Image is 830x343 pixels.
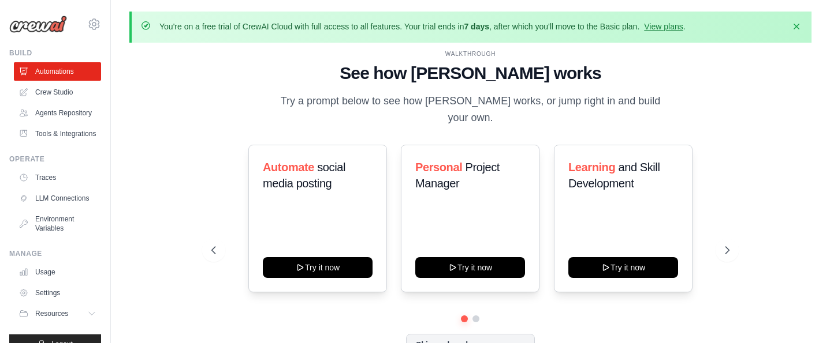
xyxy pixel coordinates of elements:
[644,22,683,31] a: View plans
[14,189,101,208] a: LLM Connections
[211,50,729,58] div: WALKTHROUGH
[568,257,678,278] button: Try it now
[14,304,101,323] button: Resources
[415,161,462,174] span: Personal
[263,257,373,278] button: Try it now
[568,161,615,174] span: Learning
[263,161,314,174] span: Automate
[14,210,101,238] a: Environment Variables
[14,284,101,302] a: Settings
[14,263,101,281] a: Usage
[415,257,525,278] button: Try it now
[14,62,101,81] a: Automations
[211,63,729,84] h1: See how [PERSON_NAME] works
[14,168,101,187] a: Traces
[9,16,67,33] img: Logo
[9,249,101,258] div: Manage
[568,161,660,190] span: and Skill Development
[159,21,686,32] p: You're on a free trial of CrewAI Cloud with full access to all features. Your trial ends in , aft...
[14,104,101,122] a: Agents Repository
[14,83,101,101] a: Crew Studio
[9,48,101,58] div: Build
[9,154,101,164] div: Operate
[464,22,489,31] strong: 7 days
[14,125,101,143] a: Tools & Integrations
[276,93,664,127] p: Try a prompt below to see how [PERSON_NAME] works, or jump right in and build your own.
[35,309,68,318] span: Resources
